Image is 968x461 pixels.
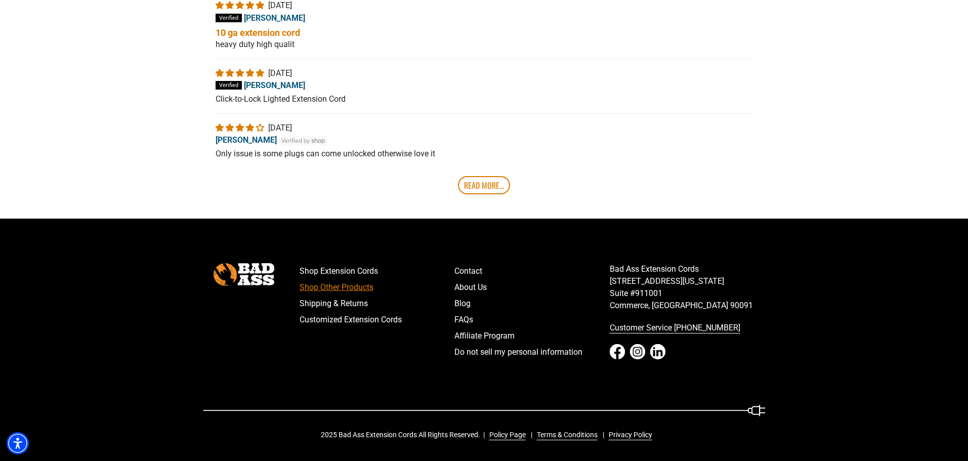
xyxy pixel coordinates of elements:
[454,263,610,279] a: Contact
[610,344,625,359] a: Facebook - open in a new tab
[244,13,305,23] span: [PERSON_NAME]
[216,26,753,39] b: 10 ga extension cord
[216,135,277,145] span: [PERSON_NAME]
[458,176,510,194] a: Read More...
[268,123,292,133] span: [DATE]
[533,430,598,440] a: Terms & Conditions
[610,320,765,336] a: call 833-674-1699
[244,80,305,90] span: [PERSON_NAME]
[216,39,753,50] p: heavy duty high qualit
[268,1,292,10] span: [DATE]
[454,344,610,360] a: Do not sell my personal information
[650,344,665,359] a: LinkedIn - open in a new tab
[216,94,753,105] p: Click-to-Lock Lighted Extension Cord
[610,263,765,312] p: Bad Ass Extension Cords [STREET_ADDRESS][US_STATE] Suite #911001 Commerce, [GEOGRAPHIC_DATA] 90091
[605,430,652,440] a: Privacy Policy
[454,328,610,344] a: Affiliate Program
[7,432,29,454] div: Accessibility Menu
[321,430,659,440] div: 2025 Bad Ass Extension Cords All Rights Reserved.
[216,1,266,10] span: 5 star review
[214,263,274,286] img: Bad Ass Extension Cords
[268,68,292,78] span: [DATE]
[454,312,610,328] a: FAQs
[454,296,610,312] a: Blog
[454,279,610,296] a: About Us
[216,68,266,78] span: 5 star review
[300,312,455,328] a: Customized Extension Cords
[300,296,455,312] a: Shipping & Returns
[300,263,455,279] a: Shop Extension Cords
[279,136,328,146] img: Verified by Shop
[300,279,455,296] a: Shop Other Products
[216,148,753,159] p: Only issue is some plugs can come unlocked otherwise love it
[630,344,645,359] a: Instagram - open in a new tab
[216,123,266,133] span: 4 star review
[485,430,526,440] a: Policy Page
